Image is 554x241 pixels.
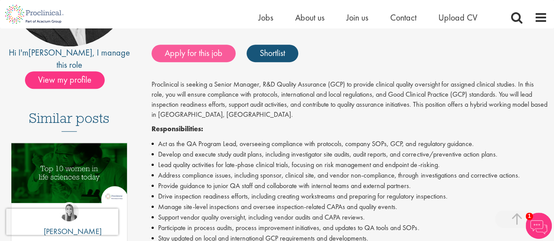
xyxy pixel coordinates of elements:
a: [PERSON_NAME] [28,47,92,58]
li: Lead quality activities for late-phase clinical trials, focusing on risk management and endpoint ... [152,160,547,170]
a: Shortlist [247,45,298,62]
h3: Similar posts [29,111,109,132]
li: Participate in process audits, process improvement initiatives, and updates to QA tools and SOPs. [152,223,547,233]
img: Chatbot [526,213,552,239]
a: Apply for this job [152,45,236,62]
li: Drive inspection readiness efforts, including creating workstreams and preparing for regulatory i... [152,191,547,202]
a: About us [295,12,325,23]
li: Address compliance issues, including sponsor, clinical site, and vendor non-compliance, through i... [152,170,547,181]
a: View my profile [25,73,113,84]
iframe: reCAPTCHA [6,209,118,235]
strong: Responsibilities: [152,124,203,133]
a: Join us [346,12,368,23]
img: Hannah Burke [60,202,79,221]
div: Hi I'm , I manage this role [7,46,132,71]
a: Contact [390,12,416,23]
img: Top 10 women in life sciences today [11,143,127,203]
li: Provide guidance to junior QA staff and collaborate with internal teams and external partners. [152,181,547,191]
li: Manage site-level inspections and oversee inspection-related CAPAs and quality events. [152,202,547,212]
a: Jobs [258,12,273,23]
a: Link to a post [11,143,127,220]
span: 1 [526,213,533,220]
li: Act as the QA Program Lead, overseeing compliance with protocols, company SOPs, GCP, and regulato... [152,139,547,149]
a: Upload CV [438,12,477,23]
li: Develop and execute study audit plans, including investigator site audits, audit reports, and cor... [152,149,547,160]
span: View my profile [25,71,105,89]
li: Support vendor quality oversight, including vendor audits and CAPA reviews. [152,212,547,223]
p: Proclinical is seeking a Senior Manager, R&D Quality Assurance (GCP) to provide clinical quality ... [152,80,547,119]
